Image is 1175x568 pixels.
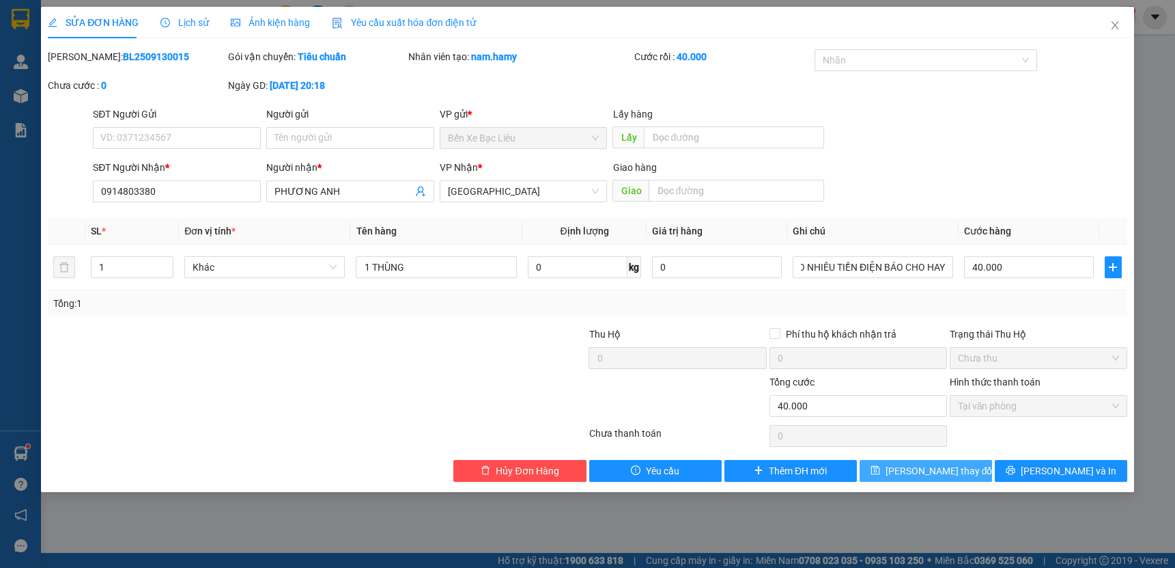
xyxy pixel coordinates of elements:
button: Close [1096,7,1134,45]
span: Khác [193,257,337,278]
span: Lịch sử [160,17,209,28]
div: VP gửi [440,107,608,122]
span: delete [481,465,490,476]
span: close [1109,20,1120,31]
span: Yêu cầu [646,463,679,478]
span: printer [1006,465,1015,476]
span: save [870,465,880,476]
label: Hình thức thanh toán [950,377,1040,388]
span: Lấy hàng [612,109,652,120]
span: exclamation-circle [631,465,640,476]
button: deleteHủy Đơn Hàng [453,460,586,482]
div: Tổng: 1 [53,296,454,311]
span: Hủy Đơn Hàng [496,463,558,478]
span: SỬA ĐƠN HÀNG [48,17,139,28]
div: Chưa thanh toán [587,426,767,450]
div: Nhân viên tạo: [408,49,631,64]
button: delete [53,256,75,278]
button: exclamation-circleYêu cầu [589,460,722,482]
input: Ghi Chú [793,256,953,278]
span: [PERSON_NAME] và In [1021,463,1116,478]
span: [PERSON_NAME] thay đổi [886,463,995,478]
span: user-add [415,186,426,197]
span: Ảnh kiện hàng [231,17,310,28]
span: Giá trị hàng [652,226,703,236]
div: Gói vận chuyển: [228,49,406,64]
span: Giao hàng [612,162,656,173]
span: SL [91,226,102,236]
input: Dọc đường [649,180,823,202]
span: Tại văn phòng [958,396,1119,416]
span: Đơn vị tính [184,226,236,236]
div: Ngày GD: [228,78,406,93]
span: Cước hàng [964,226,1011,236]
span: VP Nhận [440,162,478,173]
input: VD: Bàn, Ghế [356,256,516,278]
b: nam.hamy [471,51,517,62]
div: Cước rồi : [634,49,811,64]
b: 0 [101,80,107,91]
span: Thêm ĐH mới [769,463,827,478]
span: Chưa thu [958,348,1119,368]
div: Chưa cước : [48,78,225,93]
input: Dọc đường [644,126,823,148]
span: Bến Xe Bạc Liêu [448,128,599,148]
div: SĐT Người Nhận [93,160,261,175]
div: Người nhận [266,160,434,175]
b: BL2509130015 [123,51,189,62]
span: Tổng cước [769,377,815,388]
div: SĐT Người Gửi [93,107,261,122]
span: plus [1105,262,1121,273]
div: Người gửi [266,107,434,122]
b: [DATE] 20:18 [270,80,325,91]
span: Tên hàng [356,226,396,236]
img: icon [332,18,343,29]
span: Định lượng [560,226,608,236]
span: Sài Gòn [448,181,599,202]
b: 40.000 [676,51,706,62]
span: clock-circle [160,18,170,27]
span: plus [754,465,763,476]
div: [PERSON_NAME]: [48,49,225,64]
button: plus [1105,256,1122,278]
span: Giao [612,180,649,202]
th: Ghi chú [787,218,959,245]
button: save[PERSON_NAME] thay đổi [860,460,992,482]
span: kg [627,256,641,278]
span: Thu Hộ [589,329,620,340]
span: edit [48,18,57,27]
span: picture [231,18,240,27]
button: plusThêm ĐH mới [724,460,857,482]
span: Phí thu hộ khách nhận trả [780,327,902,342]
button: printer[PERSON_NAME] và In [995,460,1127,482]
span: Lấy [612,126,644,148]
span: Yêu cầu xuất hóa đơn điện tử [332,17,476,28]
b: Tiêu chuẩn [298,51,346,62]
div: Trạng thái Thu Hộ [950,327,1127,342]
